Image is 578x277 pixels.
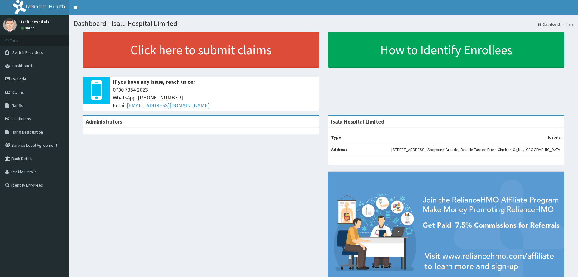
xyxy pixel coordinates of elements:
[331,147,347,152] b: Address
[12,63,32,68] span: Dashboard
[328,32,564,68] a: How to Identify Enrollees
[331,118,384,125] strong: Isalu Hospital Limited
[21,20,49,24] p: isalu hospitals
[21,26,36,30] a: Online
[12,103,23,108] span: Tariffs
[331,134,341,140] b: Type
[12,90,24,95] span: Claims
[547,134,561,140] p: Hospital
[74,20,573,27] h1: Dashboard - Isalu Hospital Limited
[538,22,560,27] a: Dashboard
[127,102,210,109] a: [EMAIL_ADDRESS][DOMAIN_NAME]
[83,32,319,68] a: Click here to submit claims
[12,50,43,55] span: Switch Providers
[113,86,316,109] span: 0700 7354 2623 WhatsApp: [PHONE_NUMBER] Email:
[12,129,43,135] span: Tariff Negotiation
[3,18,17,32] img: User Image
[86,118,122,125] b: Administrators
[391,146,561,153] p: [STREET_ADDRESS]. Shopping Arcade, Beside Tastee Fried Chicken Ogba, [GEOGRAPHIC_DATA]
[113,78,195,85] b: If you have any issue, reach us on:
[561,22,573,27] li: Here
